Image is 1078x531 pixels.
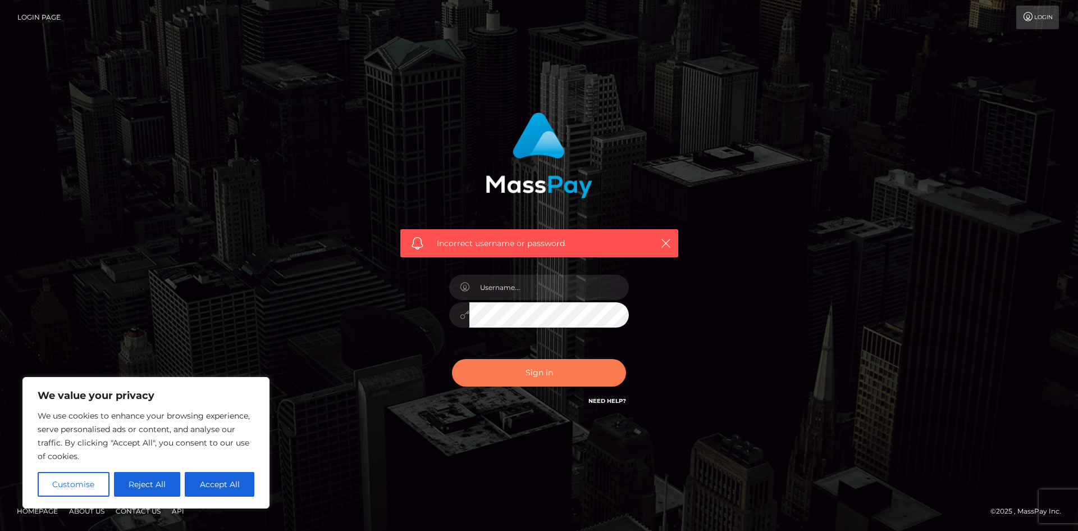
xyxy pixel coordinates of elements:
[38,389,254,402] p: We value your privacy
[1016,6,1059,29] a: Login
[12,502,62,520] a: Homepage
[38,409,254,463] p: We use cookies to enhance your browsing experience, serve personalised ads or content, and analys...
[588,397,626,405] a: Need Help?
[65,502,109,520] a: About Us
[111,502,165,520] a: Contact Us
[990,505,1070,518] div: © 2025 , MassPay Inc.
[38,472,109,497] button: Customise
[167,502,189,520] a: API
[469,275,629,300] input: Username...
[452,359,626,387] button: Sign in
[114,472,181,497] button: Reject All
[22,377,269,509] div: We value your privacy
[17,6,61,29] a: Login Page
[486,112,592,198] img: MassPay Login
[437,238,642,249] span: Incorrect username or password.
[185,472,254,497] button: Accept All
